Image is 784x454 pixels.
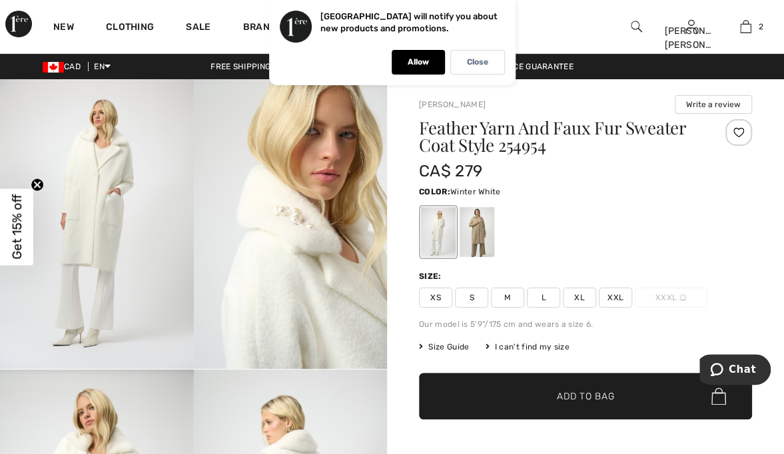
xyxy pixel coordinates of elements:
[699,354,771,387] iframe: Opens a widget where you can chat to one of our agents
[421,207,456,257] div: Winter White
[419,270,444,282] div: Size:
[94,62,111,71] span: EN
[675,95,752,114] button: Write a review
[491,288,524,308] span: M
[31,178,44,192] button: Close teaser
[419,187,450,196] span: Color:
[485,341,569,353] div: I can't find my size
[243,21,283,35] a: Brands
[419,288,452,308] span: XS
[200,62,369,71] a: Free shipping on orders over $99
[419,162,482,180] span: CA$ 279
[408,57,429,67] p: Allow
[419,119,697,154] h1: Feather Yarn And Faux Fur Sweater Coat Style 254954
[186,21,210,35] a: Sale
[679,294,686,301] img: ring-m.svg
[53,21,74,35] a: New
[685,19,697,35] img: My Info
[43,62,64,73] img: Canadian Dollar
[419,100,486,109] a: [PERSON_NAME]
[419,318,752,330] div: Our model is 5'9"/175 cm and wears a size 6.
[43,62,86,71] span: CAD
[631,19,642,35] img: search the website
[5,11,32,37] img: 1ère Avenue
[711,387,726,405] img: Bag.svg
[740,19,751,35] img: My Bag
[758,21,763,33] span: 2
[320,11,498,33] p: [GEOGRAPHIC_DATA] will notify you about new products and promotions.
[527,288,560,308] span: L
[685,20,697,33] a: Sign In
[106,21,154,35] a: Clothing
[460,207,494,257] div: Fawn
[419,341,469,353] span: Size Guide
[419,373,752,419] button: Add to Bag
[664,24,717,52] div: [PERSON_NAME] [PERSON_NAME]
[557,389,614,403] span: Add to Bag
[194,79,388,369] img: Feather Yarn and Faux Fur Sweater Coat Style 254954. 2
[9,194,25,260] span: Get 15% off
[563,288,596,308] span: XL
[719,19,773,35] a: 2
[455,288,488,308] span: S
[455,62,584,71] a: Lowest Price Guarantee
[599,288,632,308] span: XXL
[467,57,488,67] p: Close
[635,288,707,308] span: XXXL
[450,187,501,196] span: Winter White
